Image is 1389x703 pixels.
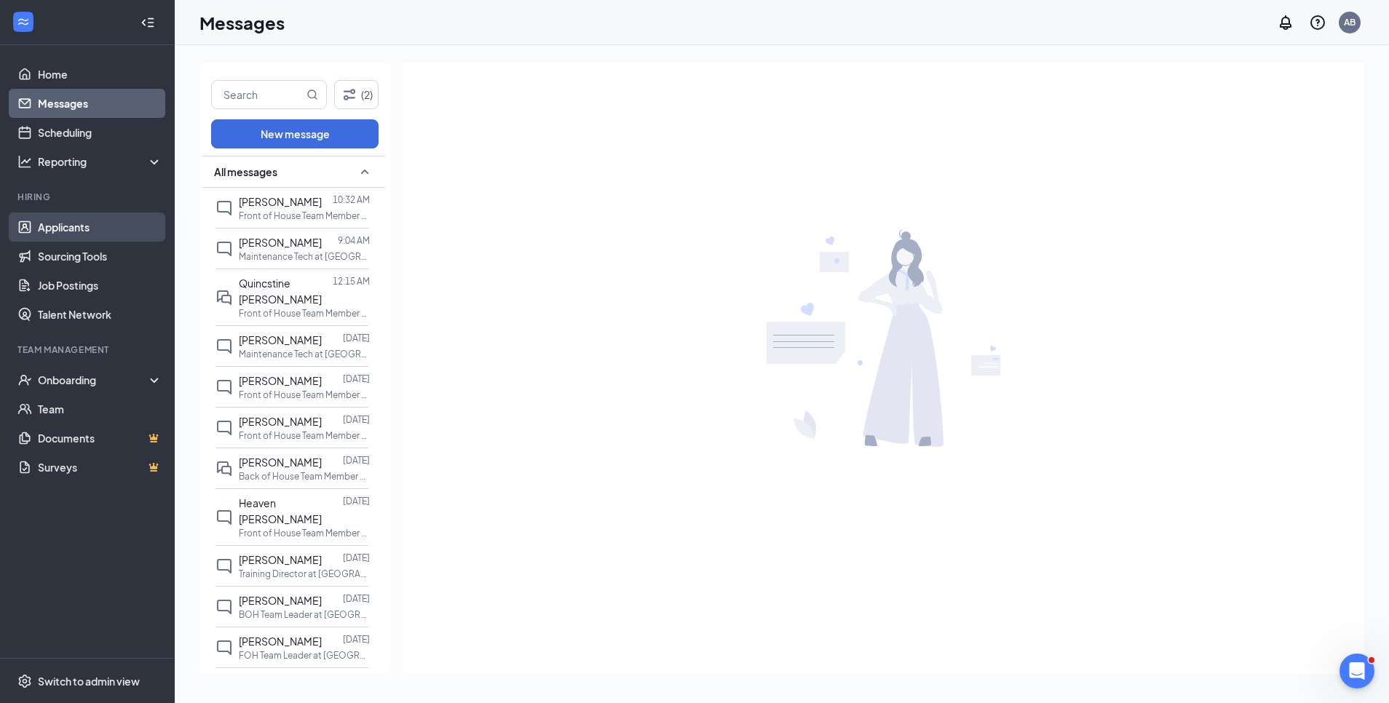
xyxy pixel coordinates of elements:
p: [DATE] [343,373,370,385]
p: Training Director at [GEOGRAPHIC_DATA] [239,568,370,580]
p: [DATE] [343,633,370,646]
a: Sourcing Tools [38,242,162,271]
svg: ChatInactive [215,639,233,656]
p: Front of House Team Member at [GEOGRAPHIC_DATA] [239,389,370,401]
svg: ChatInactive [215,419,233,437]
p: Back of House Team Member at [GEOGRAPHIC_DATA] [239,470,370,482]
span: [PERSON_NAME] [239,374,322,387]
p: [DATE] [343,332,370,344]
p: 9:04 AM [338,234,370,247]
a: DocumentsCrown [38,424,162,453]
svg: ChatInactive [215,557,233,575]
p: [DATE] [343,454,370,466]
svg: ChatInactive [215,378,233,396]
span: [PERSON_NAME] [239,236,322,249]
span: [PERSON_NAME] [239,594,322,607]
svg: Collapse [141,15,155,30]
svg: Settings [17,674,32,688]
svg: ChatInactive [215,509,233,526]
p: FOH Team Leader at [GEOGRAPHIC_DATA] [239,649,370,662]
p: Front of House Team Member at [GEOGRAPHIC_DATA] [239,210,370,222]
p: [DATE] [343,552,370,564]
input: Search [212,81,304,108]
a: Home [38,60,162,89]
span: [PERSON_NAME] [239,635,322,648]
svg: Notifications [1277,14,1294,31]
a: Team [38,394,162,424]
span: [PERSON_NAME] [239,415,322,428]
svg: MagnifyingGlass [306,89,318,100]
iframe: Intercom live chat [1339,654,1374,688]
button: New message [211,119,379,148]
svg: ChatInactive [215,598,233,616]
span: Quincstine [PERSON_NAME] [239,277,322,306]
p: [DATE] [343,413,370,426]
a: Job Postings [38,271,162,300]
svg: ChatInactive [215,199,233,217]
p: Front of House Team Member at [GEOGRAPHIC_DATA] [239,527,370,539]
span: [PERSON_NAME] [239,195,322,208]
h1: Messages [199,10,285,35]
svg: DoubleChat [215,460,233,477]
span: [PERSON_NAME] [239,333,322,346]
span: All messages [214,164,277,179]
a: Messages [38,89,162,118]
svg: UserCheck [17,373,32,387]
p: Maintenance Tech at [GEOGRAPHIC_DATA] [239,348,370,360]
svg: ChatInactive [215,338,233,355]
p: 10:32 AM [333,194,370,206]
div: Reporting [38,154,163,169]
svg: Filter [341,86,358,103]
a: Scheduling [38,118,162,147]
svg: Analysis [17,154,32,169]
div: Team Management [17,343,159,356]
p: BOH Team Leader at [GEOGRAPHIC_DATA] [239,608,370,621]
button: Filter (2) [334,80,379,109]
a: Applicants [38,213,162,242]
p: [DATE] [343,592,370,605]
svg: QuestionInfo [1309,14,1326,31]
svg: SmallChevronUp [356,163,373,180]
a: Talent Network [38,300,162,329]
div: Onboarding [38,373,150,387]
span: [PERSON_NAME] [239,456,322,469]
p: 12:15 AM [333,275,370,287]
p: Maintenance Tech at [GEOGRAPHIC_DATA] [239,250,370,263]
div: Switch to admin view [38,674,140,688]
p: Front of House Team Member at [GEOGRAPHIC_DATA] [239,429,370,442]
a: SurveysCrown [38,453,162,482]
svg: WorkstreamLogo [16,15,31,29]
p: Front of House Team Member at [GEOGRAPHIC_DATA] [239,307,370,319]
svg: DoubleChat [215,289,233,306]
div: AB [1344,16,1356,28]
span: Heaven [PERSON_NAME] [239,496,322,525]
span: [PERSON_NAME] [239,553,322,566]
svg: ChatInactive [215,240,233,258]
div: Hiring [17,191,159,203]
p: [DATE] [343,495,370,507]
